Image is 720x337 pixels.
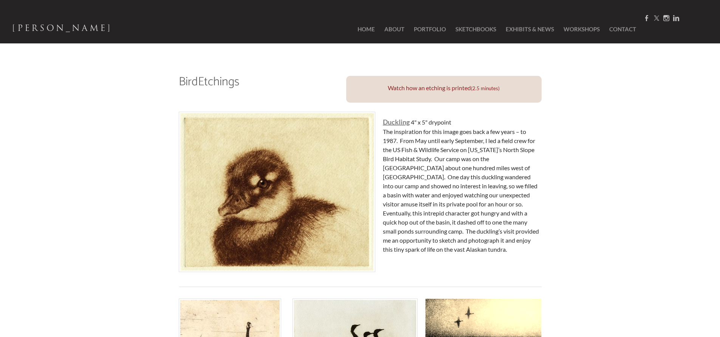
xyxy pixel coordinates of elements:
a: [PERSON_NAME] [12,21,112,38]
a: Workshops [560,15,604,43]
font: (2.5 minutes) [471,85,500,91]
a: About [381,15,408,43]
a: Twitter [653,15,660,22]
span: [PERSON_NAME] [12,22,112,35]
font: E [198,72,204,92]
a: Exhibits & News [502,15,558,43]
a: Home [346,15,379,43]
a: Instagram [663,15,669,22]
a: Portfolio [410,15,450,43]
font: ​​ [388,84,500,91]
a: SketchBooks [452,15,500,43]
a: Contact [605,15,636,43]
a: Linkedin [673,15,679,22]
font: B [179,72,186,92]
font: The inspiration for this image goes back a few years – to 1987. From May until early September, I... [383,128,539,253]
img: Duckling [179,112,375,272]
a: Facebook [644,15,650,22]
a: Watch how an etching is printed(2.5 minutes) [388,84,500,91]
font: Duckling [383,118,410,126]
div: 4" x 5" drypoint [383,108,542,254]
font: Watch how an etching is printed [388,84,471,91]
font: tchings [204,72,239,92]
font: ird [186,72,198,92]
